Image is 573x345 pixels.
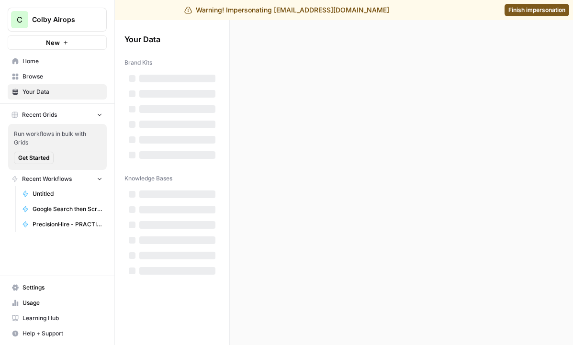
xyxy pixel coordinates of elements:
[18,186,107,201] a: Untitled
[46,38,60,47] span: New
[124,174,172,183] span: Knowledge Bases
[22,88,102,96] span: Your Data
[184,5,389,15] div: Warning! Impersonating [EMAIL_ADDRESS][DOMAIN_NAME]
[22,283,102,292] span: Settings
[8,84,107,100] a: Your Data
[8,54,107,69] a: Home
[8,108,107,122] button: Recent Grids
[8,8,107,32] button: Workspace: Colby Airops
[22,314,102,323] span: Learning Hub
[17,14,22,25] span: C
[32,15,90,24] span: Colby Airops
[8,35,107,50] button: New
[8,172,107,186] button: Recent Workflows
[8,311,107,326] a: Learning Hub
[14,152,54,164] button: Get Started
[22,57,102,66] span: Home
[33,220,102,229] span: PrecisionHire - PRACTICAL EVALUATION
[8,326,107,341] button: Help + Support
[22,175,72,183] span: Recent Workflows
[124,58,152,67] span: Brand Kits
[124,33,208,45] span: Your Data
[8,69,107,84] a: Browse
[8,295,107,311] a: Usage
[22,299,102,307] span: Usage
[22,111,57,119] span: Recent Grids
[18,201,107,217] a: Google Search then Scrape
[18,154,49,162] span: Get Started
[14,130,101,147] span: Run workflows in bulk with Grids
[505,4,569,16] a: Finish impersonation
[22,329,102,338] span: Help + Support
[8,280,107,295] a: Settings
[33,205,102,213] span: Google Search then Scrape
[33,189,102,198] span: Untitled
[18,217,107,232] a: PrecisionHire - PRACTICAL EVALUATION
[22,72,102,81] span: Browse
[508,6,565,14] span: Finish impersonation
